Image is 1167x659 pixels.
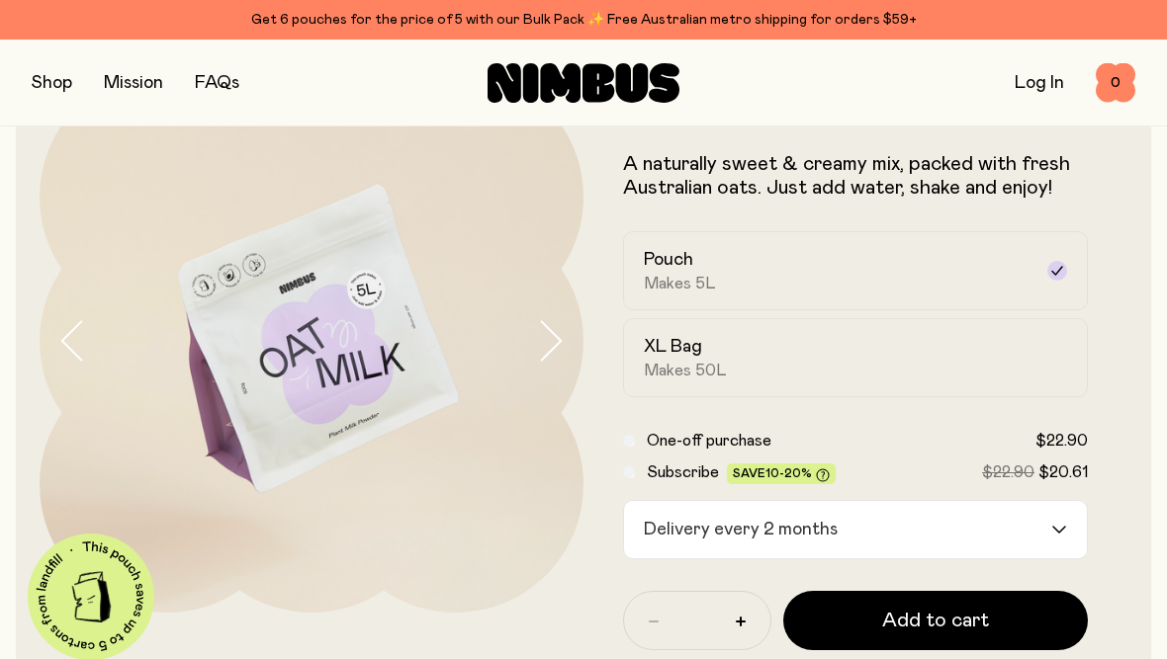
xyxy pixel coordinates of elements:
[1035,433,1088,449] span: $22.90
[1015,74,1064,92] a: Log In
[647,464,719,480] span: Subscribe
[644,274,716,293] span: Makes 5L
[765,467,812,479] span: 10-20%
[638,501,843,558] span: Delivery every 2 months
[32,8,1135,32] div: Get 6 pouches for the price of 5 with our Bulk Pack ✨ Free Australian metro shipping for orders $59+
[845,501,1049,558] input: Search for option
[982,464,1034,480] span: $22.90
[882,607,989,634] span: Add to cart
[1038,464,1088,480] span: $20.61
[644,248,693,272] h2: Pouch
[644,335,702,359] h2: XL Bag
[623,500,1088,559] div: Search for option
[733,467,830,482] span: Save
[647,433,771,449] span: One-off purchase
[783,591,1088,650] button: Add to cart
[623,152,1088,200] p: A naturally sweet & creamy mix, packed with fresh Australian oats. Just add water, shake and enjoy!
[104,74,163,92] a: Mission
[644,361,727,380] span: Makes 50L
[195,74,239,92] a: FAQs
[1096,63,1135,103] button: 0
